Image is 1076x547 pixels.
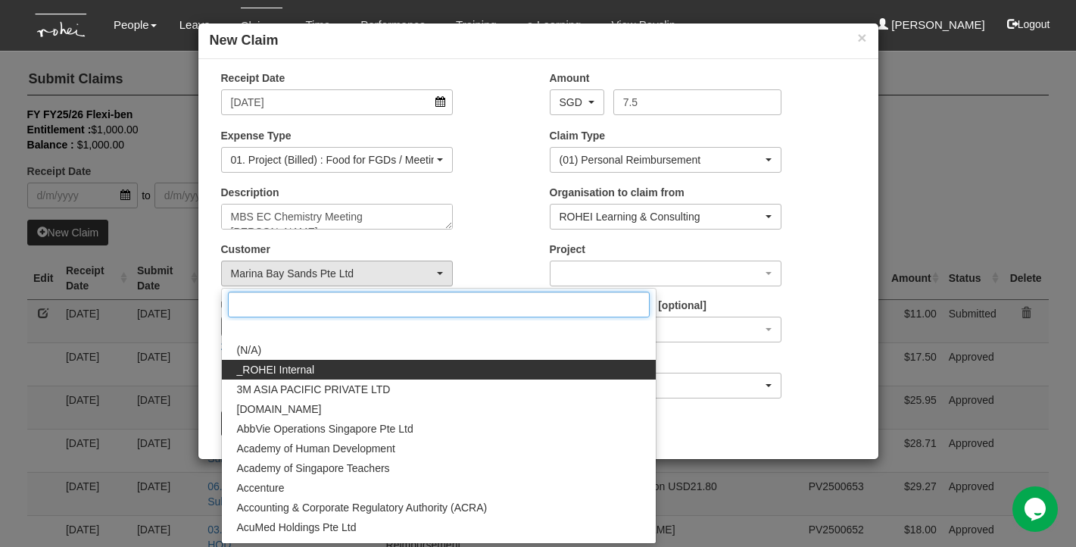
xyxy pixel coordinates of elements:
label: Customer [221,242,270,257]
button: Joshua Tan [550,373,782,399]
input: Search [228,292,650,317]
div: ROHEI Learning & Consulting [560,209,763,224]
span: _ROHEI Internal [237,362,315,377]
label: Claim Type [550,128,606,143]
button: 01. Project (Billed) : Food for FGDs / Meetings [221,147,454,173]
label: Amount [550,70,590,86]
label: Receipt Date [221,70,285,86]
button: (01) Personal Reimbursement [550,147,782,173]
button: ROHEI Learning & Consulting [550,204,782,230]
input: d/m/yyyy [221,89,454,115]
div: (01) Personal Reimbursement [560,152,763,167]
div: SGD [560,95,585,110]
button: × [857,30,866,45]
label: Project [550,242,585,257]
span: 3M ASIA PACIFIC PRIVATE LTD [237,382,391,397]
span: Accounting & Corporate Regulatory Authority (ACRA) [237,500,488,515]
label: Organisation to claim from [550,185,685,200]
div: [PERSON_NAME] [560,378,763,393]
button: SGD [550,89,604,115]
label: Expense Type [221,128,292,143]
span: (N/A) [237,342,262,358]
div: 01. Project (Billed) : Food for FGDs / Meetings [231,152,435,167]
span: Academy of Singapore Teachers [237,461,390,476]
iframe: chat widget [1012,486,1061,532]
b: New Claim [210,33,279,48]
span: Academy of Human Development [237,441,395,456]
div: Marina Bay Sands Pte Ltd [231,266,435,281]
span: [DOMAIN_NAME] [237,402,322,417]
button: Marina Bay Sands Pte Ltd [221,261,454,286]
label: Description [221,185,279,200]
span: AcuMed Holdings Pte Ltd [237,520,357,535]
span: AbbVie Operations Singapore Pte Ltd [237,421,413,436]
span: Accenture [237,480,285,495]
